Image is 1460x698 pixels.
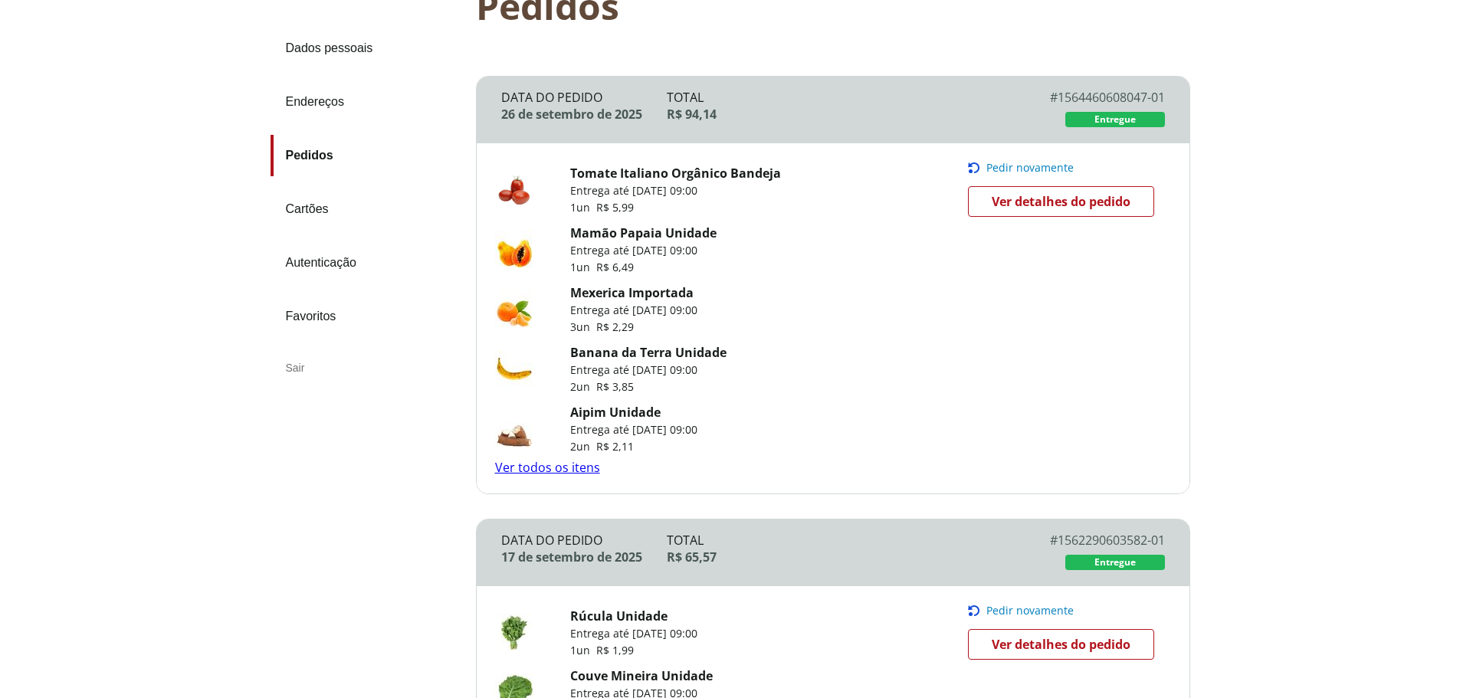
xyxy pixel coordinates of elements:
a: Ver todos os itens [495,459,600,476]
div: # 1564460608047-01 [999,89,1165,106]
span: Pedir novamente [986,162,1074,174]
span: R$ 2,11 [596,439,634,454]
p: Entrega até [DATE] 09:00 [570,183,781,198]
span: Pedir novamente [986,605,1074,617]
div: 26 de setembro de 2025 [501,106,668,123]
a: Couve Mineira Unidade [570,667,713,684]
img: Mexerica Importada Unidade [495,290,533,329]
a: Banana da Terra Unidade [570,344,727,361]
button: Pedir novamente [968,162,1164,174]
div: Total [667,89,999,106]
span: Ver detalhes do pedido [992,633,1130,656]
div: R$ 94,14 [667,106,999,123]
a: Ver detalhes do pedido [968,629,1154,660]
div: Data do Pedido [501,89,668,106]
p: Entrega até [DATE] 09:00 [570,626,697,641]
a: Ver detalhes do pedido [968,186,1154,217]
span: R$ 3,85 [596,379,634,394]
span: 1 un [570,200,596,215]
a: Mexerica Importada [570,284,694,301]
a: Tomate Italiano Orgânico Bandeja [570,165,781,182]
div: 17 de setembro de 2025 [501,549,668,565]
span: 1 un [570,260,596,274]
span: 2 un [570,439,596,454]
a: Dados pessoais [271,28,464,69]
a: Favoritos [271,296,464,337]
span: Entregue [1094,113,1136,126]
img: Banana da Terra Unidade [495,350,533,388]
a: Rúcula Unidade [570,608,668,624]
p: Entrega até [DATE] 09:00 [570,243,717,258]
button: Pedir novamente [968,605,1164,617]
a: Pedidos [271,135,464,176]
a: Mamão Papaia Unidade [570,224,717,241]
span: R$ 1,99 [596,643,634,657]
span: Entregue [1094,556,1136,569]
span: R$ 2,29 [596,320,634,334]
div: Sair [271,349,464,386]
span: 2 un [570,379,596,394]
span: R$ 6,49 [596,260,634,274]
img: Rúcula Unidade [495,614,533,652]
span: 3 un [570,320,596,334]
span: 1 un [570,643,596,657]
img: Aipim Unidade [495,410,533,448]
div: Total [667,532,999,549]
a: Cartões [271,188,464,230]
a: Autenticação [271,242,464,283]
p: Entrega até [DATE] 09:00 [570,362,727,378]
img: Tomate Italiano Orgânico Bandeja [495,171,533,209]
div: Data do Pedido [501,532,668,549]
p: Entrega até [DATE] 09:00 [570,422,697,437]
div: R$ 65,57 [667,549,999,565]
span: Ver detalhes do pedido [992,190,1130,213]
a: Aipim Unidade [570,404,661,421]
a: Endereços [271,81,464,123]
img: Mamão Papaia Unidade [495,231,533,269]
div: # 1562290603582-01 [999,532,1165,549]
span: R$ 5,99 [596,200,634,215]
p: Entrega até [DATE] 09:00 [570,303,697,318]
